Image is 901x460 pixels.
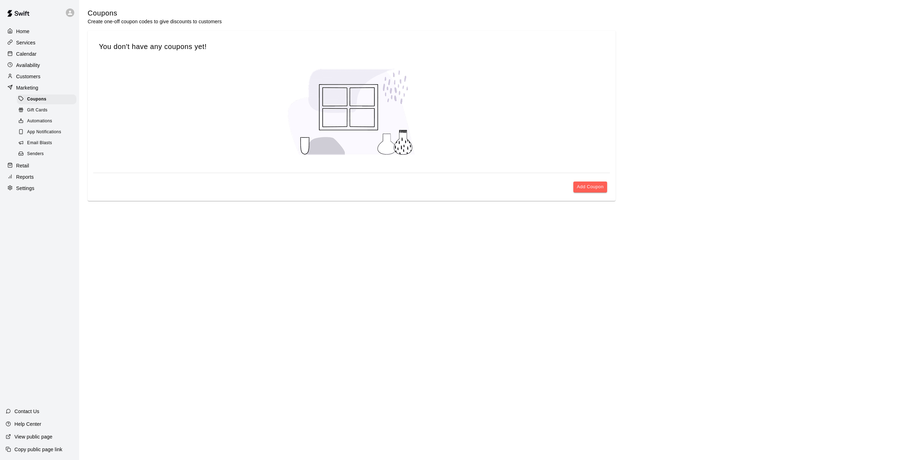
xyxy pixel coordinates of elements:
div: Senders [17,149,76,159]
p: Settings [16,185,34,192]
h5: Coupons [88,8,222,18]
button: Add Coupon [573,182,607,192]
a: Services [6,37,74,48]
a: Email Blasts [17,138,79,149]
p: Create one-off coupon codes to give discounts to customers [88,18,222,25]
div: Automations [17,116,76,126]
a: Automations [17,116,79,127]
p: Home [16,28,30,35]
p: Help Center [14,421,41,428]
div: Gift Cards [17,105,76,115]
div: Email Blasts [17,138,76,148]
a: Reports [6,172,74,182]
p: Customers [16,73,40,80]
p: Services [16,39,36,46]
div: App Notifications [17,127,76,137]
span: Email Blasts [27,140,52,147]
a: Marketing [6,82,74,93]
a: Senders [17,149,79,160]
a: Calendar [6,49,74,59]
span: Automations [27,118,52,125]
p: Marketing [16,84,38,91]
p: Reports [16,173,34,180]
p: Retail [16,162,29,169]
a: App Notifications [17,127,79,138]
a: Home [6,26,74,37]
a: Coupons [17,94,79,105]
p: Contact Us [14,408,39,415]
span: Coupons [27,96,46,103]
a: Settings [6,183,74,194]
span: Senders [27,151,44,158]
div: Coupons [17,94,76,104]
a: Customers [6,71,74,82]
h5: You don't have any coupons yet! [99,42,604,51]
img: No coupons created [281,62,422,161]
span: App Notifications [27,129,61,136]
a: Availability [6,60,74,70]
p: Availability [16,62,40,69]
p: Calendar [16,50,37,57]
p: Copy public page link [14,446,62,453]
p: View public page [14,433,52,440]
span: Gift Cards [27,107,48,114]
a: Gift Cards [17,105,79,116]
a: Retail [6,160,74,171]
